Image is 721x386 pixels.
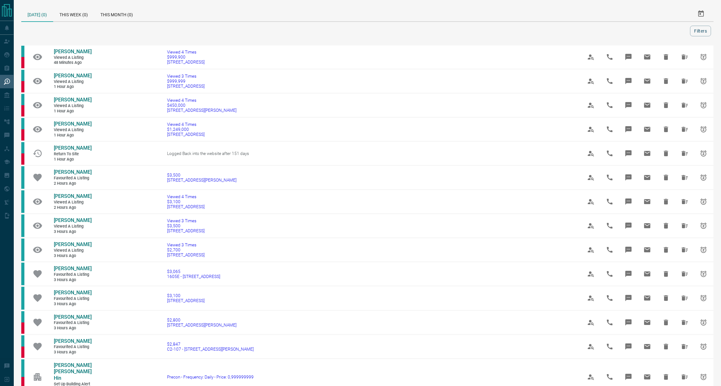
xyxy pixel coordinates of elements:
span: Hide All from Victoria Silvaggi [677,146,692,161]
span: Favourited a Listing [54,320,91,326]
span: Message [621,49,636,64]
span: Snooze [696,170,711,185]
span: Email [640,194,655,209]
span: [PERSON_NAME] [54,145,92,151]
span: [STREET_ADDRESS][PERSON_NAME] [167,108,236,113]
span: $3,500 [167,172,236,178]
div: condos.ca [21,46,24,57]
a: [PERSON_NAME] [54,97,91,103]
a: [PERSON_NAME] [54,265,91,272]
span: $2,847 [167,342,254,347]
span: Call [602,339,617,354]
span: View Profile [583,98,598,113]
a: $2,800[STREET_ADDRESS][PERSON_NAME] [167,317,236,327]
a: Viewed 3 Times$999,999[STREET_ADDRESS] [167,74,205,89]
span: Hide All from Sharon George [677,218,692,233]
span: Snooze [696,218,711,233]
span: Hide [658,291,673,306]
span: Email [640,315,655,330]
span: [PERSON_NAME] [54,338,92,344]
a: Viewed 4 Times$450,000[STREET_ADDRESS][PERSON_NAME] [167,98,236,113]
span: Hide All from Aquib Ajani [677,266,692,281]
span: Snooze [696,146,711,161]
div: condos.ca [21,239,24,261]
span: Hide All from Jay Patel [677,339,692,354]
span: Email [640,74,655,89]
span: [PERSON_NAME] [54,314,92,320]
div: condos.ca [21,142,24,153]
a: [PERSON_NAME] [54,314,91,321]
span: $2,800 [167,317,236,322]
span: Viewed 4 Times [167,122,205,127]
span: $2,700 [167,247,205,252]
span: [STREET_ADDRESS] [167,252,205,257]
span: Viewed 4 Times [167,98,236,103]
div: condos.ca [21,359,24,377]
span: [STREET_ADDRESS] [167,132,205,137]
span: Snooze [696,266,711,281]
div: This Week (0) [53,6,94,21]
span: $3,100 [167,199,205,204]
a: Viewed 4 Times$1,249,000[STREET_ADDRESS] [167,122,205,137]
span: Viewed a Listing [54,248,91,253]
span: [STREET_ADDRESS] [167,59,205,64]
span: Call [602,98,617,113]
span: Favourited a Listing [54,272,91,277]
span: Snooze [696,49,711,64]
a: $3,100[STREET_ADDRESS] [167,293,205,303]
span: Snooze [696,242,711,257]
span: Snooze [696,122,711,137]
span: Viewed a Listing [54,55,91,60]
a: Viewed 3 Times$3,500[STREET_ADDRESS] [167,218,205,233]
span: [PERSON_NAME] [54,265,92,271]
div: property.ca [21,105,24,116]
div: condos.ca [21,287,24,309]
span: Email [640,98,655,113]
div: condos.ca [21,335,24,347]
span: Hide [658,146,673,161]
span: Logged Back into the website after 151 days [167,151,249,156]
span: Message [621,369,636,384]
a: [PERSON_NAME] [PERSON_NAME] Hin [54,362,91,382]
span: Call [602,266,617,281]
span: Viewed a Listing [54,224,91,229]
div: property.ca [21,57,24,68]
span: Hide [658,74,673,89]
span: Favourited a Listing [54,344,91,350]
div: condos.ca [21,70,24,81]
span: Message [621,122,636,137]
span: Hide All from Desmond Ng Cheng Hin [677,369,692,384]
span: $3,065 [167,269,220,274]
span: $1,249,000 [167,127,205,132]
span: View Profile [583,339,598,354]
span: [PERSON_NAME] [54,73,92,79]
span: 3 hours ago [54,253,91,259]
span: [STREET_ADDRESS][PERSON_NAME] [167,178,236,183]
span: $450,000 [167,103,236,108]
span: Hide [658,339,673,354]
a: Viewed 4 Times$3,100[STREET_ADDRESS] [167,194,205,209]
a: [PERSON_NAME] [54,290,91,296]
a: Viewed 4 Times$999,900[STREET_ADDRESS] [167,49,205,64]
span: Call [602,74,617,89]
span: Email [640,218,655,233]
span: [STREET_ADDRESS] [167,228,205,233]
span: 1 hour ago [54,84,91,90]
span: Call [602,146,617,161]
span: Snooze [696,74,711,89]
span: [PERSON_NAME] [54,193,92,199]
span: View Profile [583,74,598,89]
span: Viewed 3 Times [167,74,205,79]
span: 2 hours ago [54,205,91,210]
span: 48 minutes ago [54,60,91,65]
a: [PERSON_NAME] [54,49,91,55]
span: Call [602,170,617,185]
span: Message [621,339,636,354]
span: Message [621,98,636,113]
span: Call [602,194,617,209]
a: Precon - Frequency: Daily - Price: 0,999999999 [167,374,254,379]
span: View Profile [583,369,598,384]
span: [STREET_ADDRESS] [167,84,205,89]
div: condos.ca [21,311,24,322]
span: Call [602,315,617,330]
